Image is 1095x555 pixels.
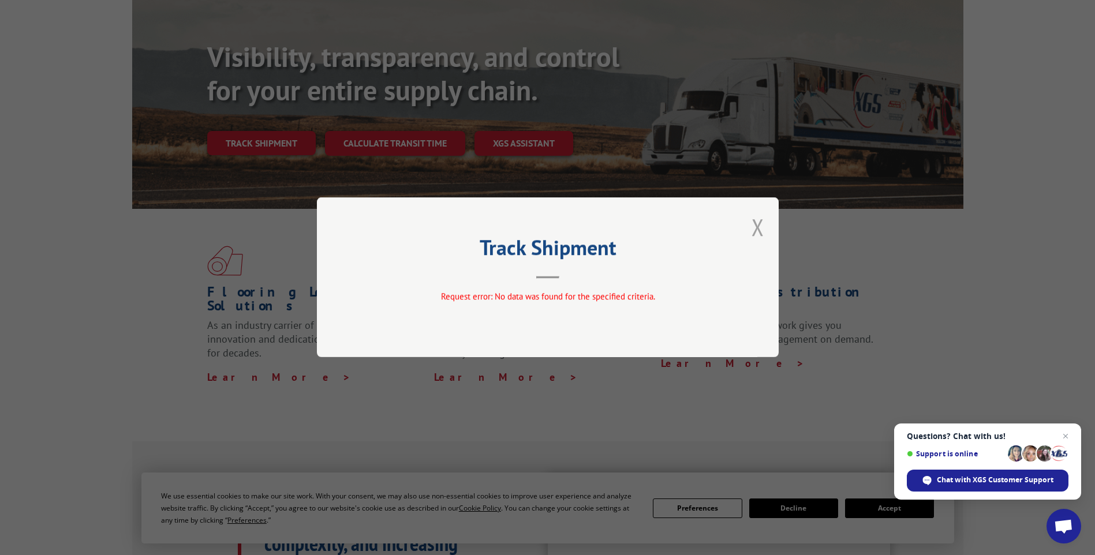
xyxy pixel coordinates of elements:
span: Request error: No data was found for the specified criteria. [440,291,655,302]
span: Questions? Chat with us! [907,432,1068,441]
span: Chat with XGS Customer Support [937,475,1053,485]
span: Support is online [907,449,1004,458]
button: Close modal [752,212,764,242]
span: Chat with XGS Customer Support [907,470,1068,492]
a: Open chat [1047,509,1081,543]
h2: Track Shipment [375,239,721,261]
